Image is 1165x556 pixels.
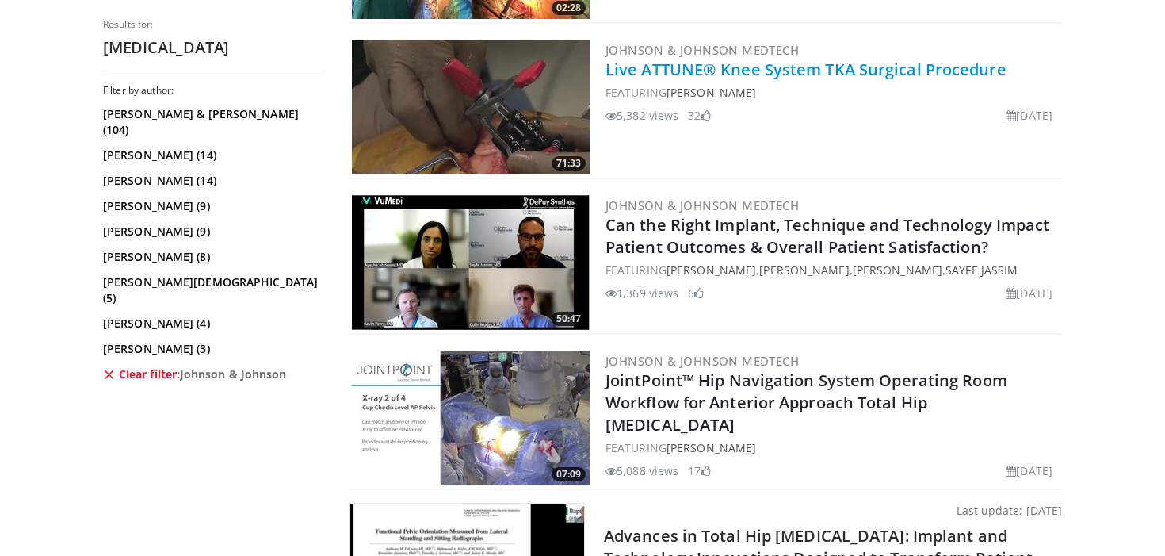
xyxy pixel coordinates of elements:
[103,366,321,382] a: Clear filter:Johnson & Johnson
[957,503,1062,519] p: Last update: [DATE]
[759,263,849,278] a: [PERSON_NAME]
[552,1,586,15] span: 02:28
[688,107,710,124] li: 32
[688,462,710,479] li: 17
[103,148,321,163] a: [PERSON_NAME] (14)
[1006,107,1052,124] li: [DATE]
[667,440,756,455] a: [PERSON_NAME]
[103,84,325,97] h3: Filter by author:
[1006,462,1052,479] li: [DATE]
[352,40,590,174] img: 74d352c0-c857-4189-9585-331d2da3d511.300x170_q85_crop-smart_upscale.jpg
[352,40,590,174] a: 71:33
[605,462,678,479] li: 5,088 views
[103,198,321,214] a: [PERSON_NAME] (9)
[605,214,1049,258] a: Can the Right Implant, Technique and Technology Impact Patient Outcomes & Overall Patient Satisfa...
[103,18,325,31] p: Results for:
[605,59,1006,80] a: Live ATTUNE® Knee System TKA Surgical Procedure
[605,285,678,301] li: 1,369 views
[605,107,678,124] li: 5,382 views
[853,263,942,278] a: [PERSON_NAME]
[103,37,325,58] h2: [MEDICAL_DATA]
[552,467,586,481] span: 07:09
[605,353,799,369] a: Johnson & Johnson MedTech
[605,370,1007,435] a: JointPoint™ Hip Navigation System Operating Room Workflow for Anterior Approach Total Hip [MEDICA...
[667,85,756,100] a: [PERSON_NAME]
[103,173,321,189] a: [PERSON_NAME] (14)
[688,285,704,301] li: 6
[605,42,799,58] a: Johnson & Johnson MedTech
[1006,285,1052,301] li: [DATE]
[352,195,590,330] a: 50:47
[103,249,321,265] a: [PERSON_NAME] (8)
[103,106,321,138] a: [PERSON_NAME] & [PERSON_NAME] (104)
[103,316,321,332] a: [PERSON_NAME] (4)
[605,197,799,213] a: Johnson & Johnson MedTech
[605,262,1059,278] div: FEATURING , , ,
[352,351,590,485] a: 07:09
[667,263,756,278] a: [PERSON_NAME]
[352,195,590,330] img: b5400aea-374e-4711-be01-d494341b958b.png.300x170_q85_crop-smart_upscale.png
[605,439,1059,456] div: FEATURING
[352,351,590,485] img: 9839896a-496b-4e3b-96d6-2f22a2334984.300x170_q85_crop-smart_upscale.jpg
[103,274,321,306] a: [PERSON_NAME][DEMOGRAPHIC_DATA] (5)
[180,366,286,382] span: Johnson & Johnson
[103,341,321,357] a: [PERSON_NAME] (3)
[945,263,1018,278] a: Sayfe Jassim
[552,312,586,326] span: 50:47
[103,224,321,240] a: [PERSON_NAME] (9)
[605,84,1059,101] div: FEATURING
[552,156,586,171] span: 71:33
